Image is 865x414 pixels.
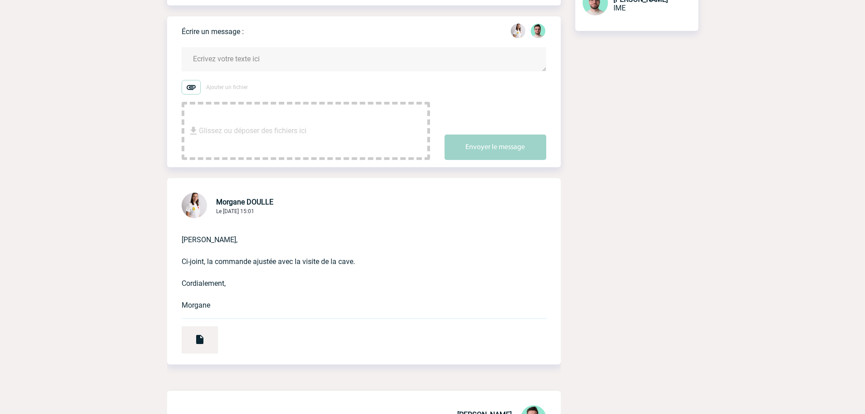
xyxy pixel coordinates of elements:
[613,4,626,12] span: IME
[167,331,218,340] a: 6100486863-02.pdf
[511,24,525,38] img: 130205-0.jpg
[199,108,306,154] span: Glissez ou déposer des fichiers ici
[216,198,273,206] span: Morgane DOULLE
[182,220,521,311] p: [PERSON_NAME], Ci-joint, la commande ajustée avec la visite de la cave. Cordialement, Morgane
[531,24,545,40] div: Benjamin ROLAND
[182,27,244,36] p: Écrire un message :
[511,24,525,40] div: Morgane DOULLE
[531,24,545,38] img: 121547-2.png
[182,193,207,218] img: 130205-0.jpg
[445,135,546,160] button: Envoyer le message
[188,125,199,136] img: file_download.svg
[216,208,254,214] span: Le [DATE] 15:01
[206,84,248,90] span: Ajouter un fichier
